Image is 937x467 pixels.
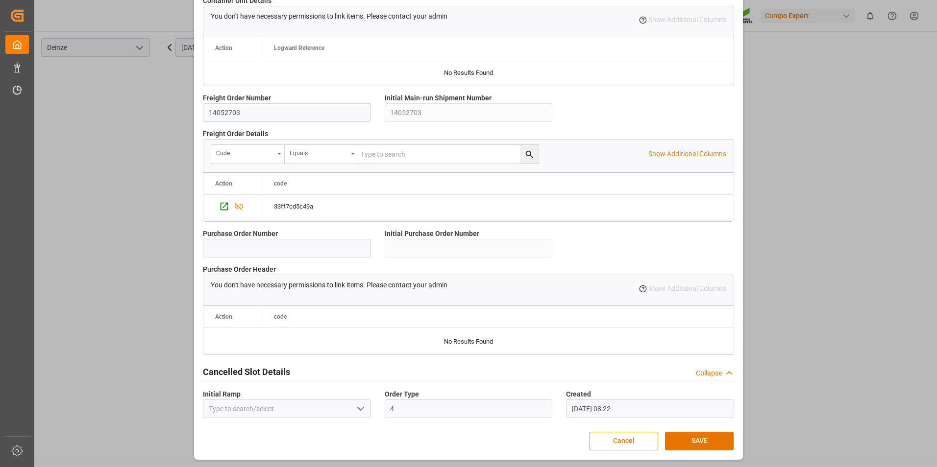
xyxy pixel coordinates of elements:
[203,264,276,275] span: Purchase Order Header
[215,45,232,51] div: Action
[215,313,232,320] div: Action
[203,195,262,218] div: Press SPACE to select this row.
[358,145,539,163] input: Type to search
[203,389,241,399] span: Initial Ramp
[566,399,734,418] input: DD.MM.YYYY HH:MM
[385,389,419,399] span: Order Type
[203,129,268,139] span: Freight Order Details
[352,401,367,417] button: open menu
[274,45,324,51] span: Logward Reference
[274,180,287,187] span: code
[290,146,347,158] div: Equals
[566,389,591,399] span: Created
[590,432,658,450] button: Cancel
[385,93,492,103] span: Initial Main-run Shipment Number
[211,145,285,163] button: open menu
[285,145,358,163] button: open menu
[262,195,360,218] div: 33ff7cd5c49a
[520,145,539,163] button: search button
[216,146,274,158] div: code
[203,365,290,378] h2: Cancelled Slot Details
[274,313,287,320] span: code
[215,180,232,187] div: Action
[203,399,371,418] input: Type to search/select
[203,229,278,239] span: Purchase Order Number
[211,280,447,290] p: You don't have necessary permissions to link items. Please contact your admin
[262,195,360,218] div: Press SPACE to select this row.
[696,368,722,378] div: Collapse
[665,432,734,450] button: SAVE
[203,93,271,103] span: Freight Order Number
[211,11,447,22] p: You don't have necessary permissions to link items. Please contact your admin
[385,229,479,239] span: Initial Purchase Order Number
[648,149,726,159] p: Show Additional Columns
